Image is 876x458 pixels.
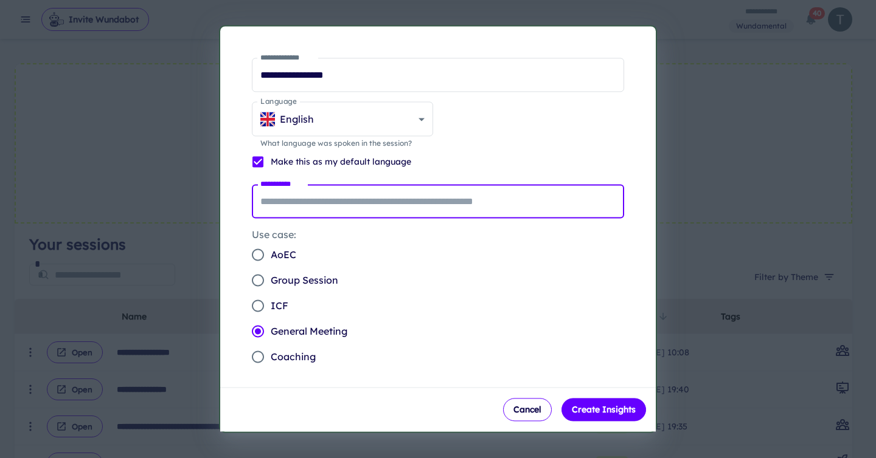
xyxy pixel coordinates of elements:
[252,228,296,242] legend: Use case:
[271,247,296,262] span: AoEC
[260,138,425,149] p: What language was spoken in the session?
[260,112,275,126] img: GB
[271,273,338,287] span: Group Session
[503,398,552,422] button: Cancel
[271,349,316,364] span: Coaching
[271,155,411,168] p: Make this as my default language
[260,96,296,106] label: Language
[271,324,347,338] span: General Meeting
[561,398,646,422] button: Create Insights
[271,298,288,313] span: ICF
[280,112,314,126] p: English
